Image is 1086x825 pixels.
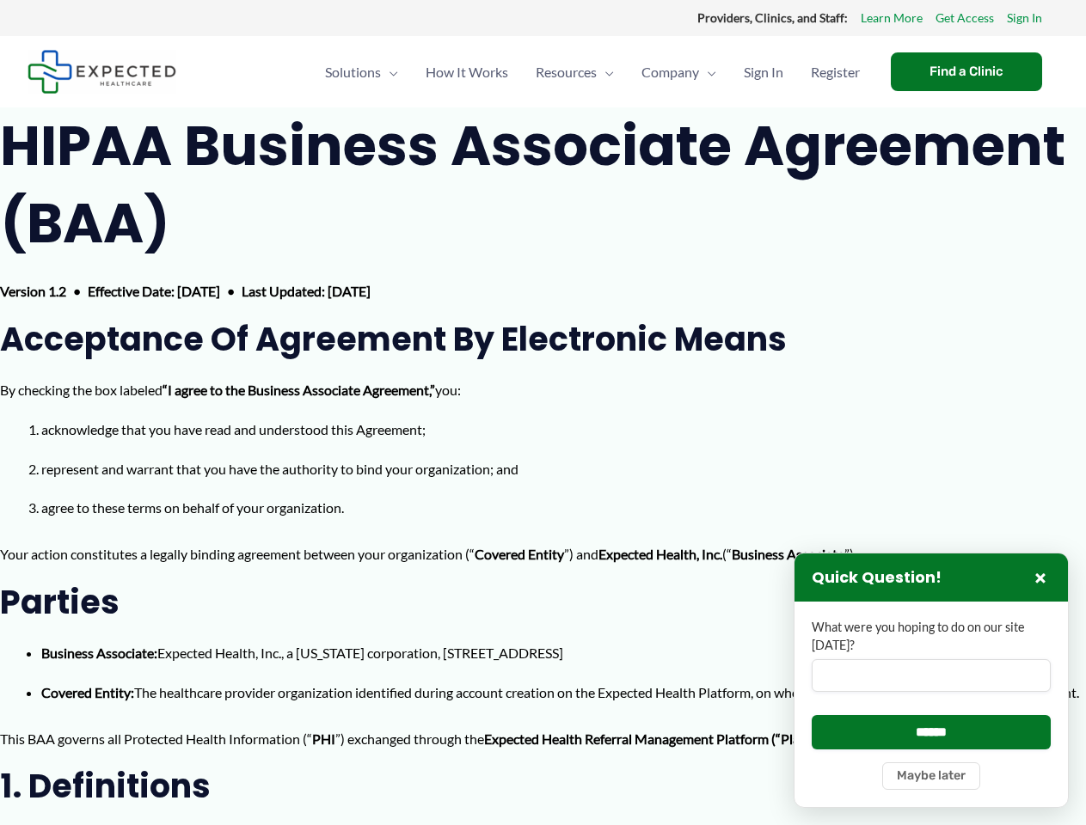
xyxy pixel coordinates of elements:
[812,568,942,588] h3: Quick Question!
[882,762,980,790] button: Maybe later
[641,42,699,102] span: Company
[811,42,860,102] span: Register
[41,640,1086,666] li: Expected Health, Inc., a [US_STATE] corporation, [STREET_ADDRESS]
[41,680,1086,706] li: The healthcare provider organization identified during account creation on the Expected Health Pl...
[41,645,157,661] b: Business Associate:
[312,730,335,747] b: PHI
[891,52,1042,91] a: Find a Clinic
[484,730,842,747] b: Expected Health Referral Management Platform (“Platform”)
[311,42,874,102] nav: Primary Site Navigation
[1030,567,1051,588] button: Close
[381,42,398,102] span: Menu Toggle
[475,546,564,562] b: Covered Entity
[797,42,874,102] a: Register
[744,42,783,102] span: Sign In
[1007,7,1042,29] a: Sign In
[311,42,412,102] a: SolutionsMenu Toggle
[426,42,508,102] span: How It Works
[597,42,614,102] span: Menu Toggle
[936,7,994,29] a: Get Access
[41,417,1086,443] li: acknowledge that you have read and understood this Agreement;
[28,50,176,94] img: Expected Healthcare Logo - side, dark font, small
[41,495,1086,521] li: agree to these terms on behalf of your organization.
[522,42,628,102] a: ResourcesMenu Toggle
[325,42,381,102] span: Solutions
[699,42,716,102] span: Menu Toggle
[41,684,134,700] b: Covered Entity:
[536,42,597,102] span: Resources
[41,456,1086,482] li: represent and warrant that you have the authority to bind your organization; and
[598,546,722,562] b: Expected Health, Inc.
[730,42,797,102] a: Sign In
[697,10,848,25] strong: Providers, Clinics, and Staff:
[628,42,730,102] a: CompanyMenu Toggle
[861,7,923,29] a: Learn More
[812,619,1051,654] label: What were you hoping to do on our site [DATE]?
[732,546,844,562] b: Business Associate
[412,42,522,102] a: How It Works
[163,382,435,398] b: “I agree to the Business Associate Agreement,”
